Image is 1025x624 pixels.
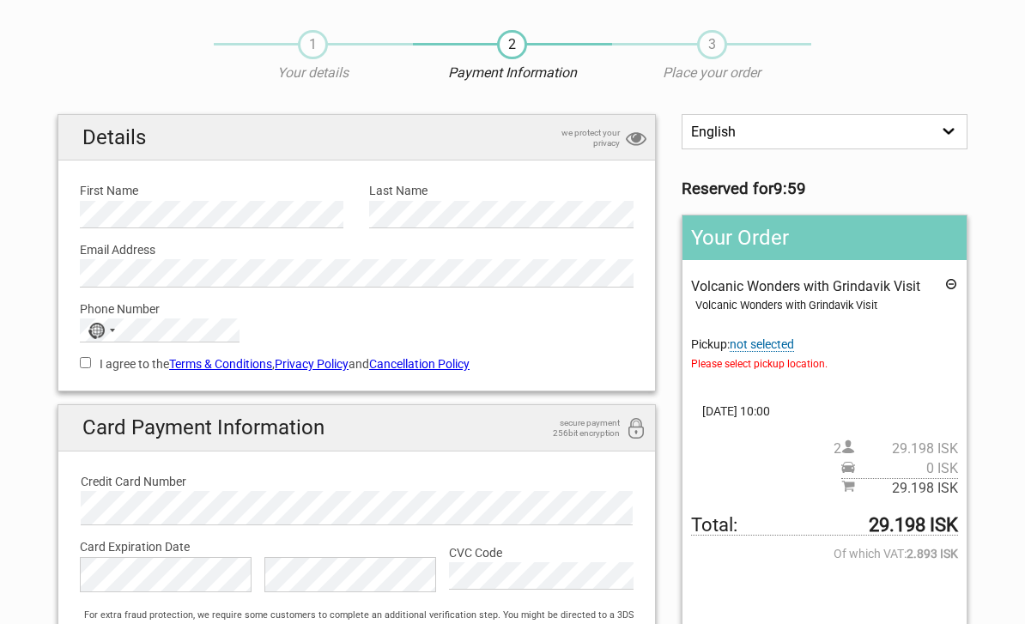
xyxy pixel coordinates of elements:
span: Change pickup place [730,337,794,352]
span: Volcanic Wonders with Grindavik Visit [691,278,920,294]
a: Terms & Conditions [169,357,272,371]
a: Privacy Policy [275,357,349,371]
span: Subtotal [841,478,958,498]
p: Your details [214,64,413,82]
label: Credit Card Number [81,472,633,491]
h2: Card Payment Information [58,405,655,451]
span: we protect your privacy [534,128,620,148]
span: 0 ISK [855,459,958,478]
label: CVC Code [449,543,634,562]
span: Of which VAT: [691,544,958,563]
p: Place your order [612,64,811,82]
label: I agree to the , and [80,354,634,373]
label: Email Address [80,240,634,259]
p: We're away right now. Please check back later! [24,30,194,44]
strong: 9:59 [773,179,806,198]
label: First Name [80,181,343,200]
span: 3 [697,30,727,59]
span: 2 [497,30,527,59]
strong: 2.893 ISK [907,544,958,563]
span: Please select pickup location. [691,354,958,373]
h3: Reserved for [682,179,967,198]
label: Last Name [369,181,633,200]
h2: Details [58,115,655,161]
a: Cancellation Policy [369,357,470,371]
span: 1 [298,30,328,59]
div: Volcanic Wonders with Grindavik Visit [695,296,958,315]
h2: Your Order [682,215,967,260]
span: [DATE] 10:00 [691,402,958,421]
label: Phone Number [80,300,634,318]
span: 2 person(s) [834,439,958,458]
button: Selected country [81,319,124,342]
span: Pickup: [691,337,958,373]
span: Pickup price [841,459,958,478]
span: secure payment 256bit encryption [534,418,620,439]
p: Payment Information [413,64,612,82]
span: 29.198 ISK [855,439,958,458]
i: 256bit encryption [626,418,646,441]
i: privacy protection [626,128,646,151]
span: 29.198 ISK [855,479,958,498]
span: Total to be paid [691,516,958,536]
label: Card Expiration Date [80,537,634,556]
strong: 29.198 ISK [869,516,958,535]
button: Open LiveChat chat widget [197,27,218,47]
